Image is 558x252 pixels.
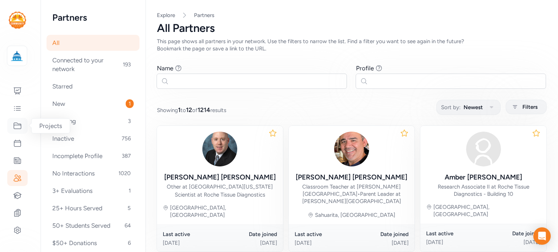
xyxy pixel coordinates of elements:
div: [GEOGRAPHIC_DATA], [GEOGRAPHIC_DATA] [170,204,277,219]
span: • [357,191,360,197]
div: Other at [GEOGRAPHIC_DATA][US_STATE] [167,183,273,190]
span: 756 [119,134,134,143]
span: 5 [125,204,134,212]
div: [GEOGRAPHIC_DATA], [GEOGRAPHIC_DATA] [433,203,541,218]
div: [DATE] [426,239,483,246]
div: Last active [426,230,483,237]
div: Classroom Teacher at [PERSON_NAME][GEOGRAPHIC_DATA] Parent Leader at [PERSON_NAME][GEOGRAPHIC_DATA] [295,183,409,205]
div: $50+ Donations [46,235,139,251]
div: Last active [163,231,220,238]
div: [DATE] [295,239,352,247]
img: logo [9,48,25,64]
div: 3+ Evaluations [46,183,139,199]
div: Connected to your network [46,52,139,77]
div: [DATE] [352,239,409,247]
span: 64 [122,221,134,230]
span: 6 [125,239,134,247]
span: 1214 [198,106,210,113]
span: 3 [125,117,134,125]
div: Amber [PERSON_NAME] [445,172,522,182]
span: 1 [126,186,134,195]
span: 1 [178,106,181,113]
button: Sort by:Newest [436,100,501,115]
div: Name [157,64,173,73]
div: All [46,35,139,51]
img: Mou2w2GRMGQxxhyqxgbS [202,132,237,166]
img: nKwRMPIaRJObom85r60Q [334,132,369,166]
div: Research Associate II at Roche Tissue Diagnostics - Building 10 [426,183,541,198]
div: [PERSON_NAME] [PERSON_NAME] [296,172,407,182]
div: Date joined [352,231,409,238]
img: logo [9,12,26,29]
nav: Breadcrumb [157,12,546,19]
a: Partners [194,12,214,19]
span: Filters [522,103,538,111]
div: Incomplete Profile [46,148,139,164]
div: Sleeping [46,113,139,129]
div: 25+ Hours Served [46,200,139,216]
div: Sahuarita, [GEOGRAPHIC_DATA] [315,211,395,219]
span: Showing to of results [157,106,226,114]
div: No Interactions [46,165,139,181]
span: 387 [119,152,134,160]
span: 1 [126,99,134,108]
span: 1020 [116,169,134,178]
div: All Partners [157,22,546,35]
div: Starred [46,78,139,94]
span: Sort by: [441,103,461,112]
span: 12 [186,106,192,113]
div: This page shows all partners in your network. Use the filters to narrow the list. Find a filter y... [157,38,482,52]
h2: Partners [52,12,134,23]
img: avatar38fbb18c.svg [466,132,501,166]
div: [DATE] [484,239,541,246]
div: Open Intercom Messenger [533,227,551,245]
div: Inactive [46,131,139,146]
span: Newest [464,103,483,112]
div: Date joined [220,231,277,238]
div: Date joined [484,230,541,237]
span: 193 [120,60,134,69]
a: Explore [157,12,175,18]
div: Profile [356,64,374,73]
div: 50+ Students Served [46,218,139,234]
div: [DATE] [163,239,220,247]
div: New [46,96,139,112]
div: Last active [295,231,352,238]
div: [PERSON_NAME] [PERSON_NAME] [164,172,276,182]
div: Scientist at Roche Tissue Diagnostics [175,191,265,198]
div: [DATE] [220,239,277,247]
